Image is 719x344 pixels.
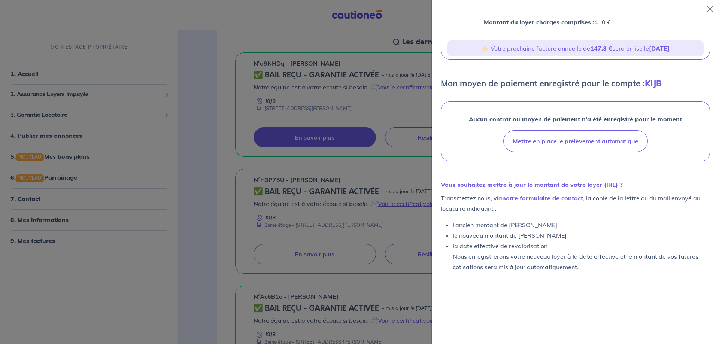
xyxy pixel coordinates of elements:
[453,220,710,230] li: l’ancien montant de [PERSON_NAME]
[469,115,682,123] strong: Aucun contrat ou moyen de paiement n’a été enregistré pour le moment
[503,130,648,152] button: Mettre en place le prélèvement automatique
[441,77,662,89] p: Mon moyen de paiement enregistré pour le compte :
[484,18,594,26] strong: Montant du loyer charges comprises :
[453,230,710,241] li: le nouveau montant de [PERSON_NAME]
[484,17,667,27] p: 410 €
[453,241,710,272] li: la date effective de revalorisation Nous enregistrerons votre nouveau loyer à la date effective e...
[441,193,710,214] p: Transmettez nous, via , la copie de la lettre ou du mail envoyé au locataire indiquant :
[502,194,583,202] a: notre formulaire de contact
[645,78,662,89] strong: KIJB
[649,45,670,52] strong: [DATE]
[450,43,701,53] p: 👉🏻 Votre prochaine facture annuelle de sera émise le
[590,45,612,52] strong: 147,3 €
[441,181,623,188] strong: Vous souhaitez mettre à jour le montant de votre loyer (IRL) ?
[704,3,716,15] button: Close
